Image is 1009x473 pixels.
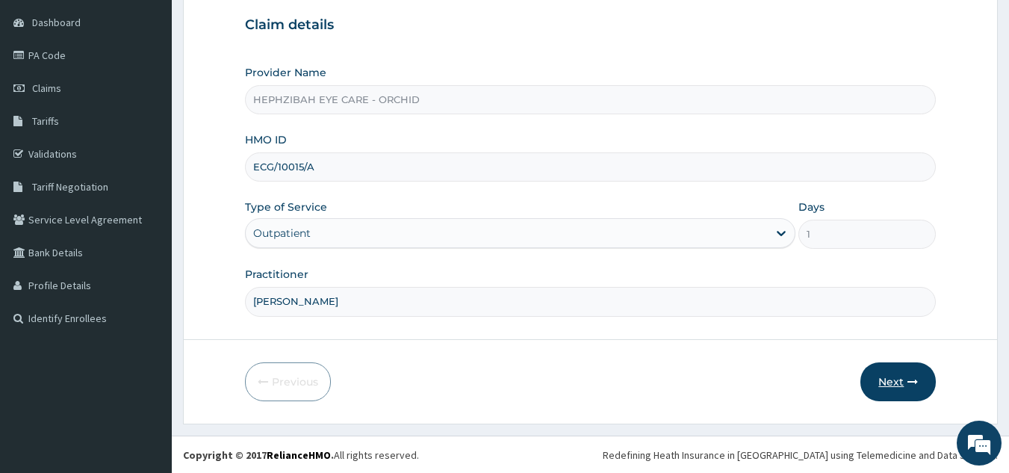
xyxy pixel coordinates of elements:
[798,200,825,214] label: Days
[87,141,206,292] span: We're online!
[253,226,311,241] div: Outpatient
[245,17,937,34] h3: Claim details
[32,16,81,29] span: Dashboard
[245,152,937,182] input: Enter HMO ID
[7,315,285,367] textarea: Type your message and hit 'Enter'
[860,362,936,401] button: Next
[78,84,251,103] div: Chat with us now
[32,81,61,95] span: Claims
[245,362,331,401] button: Previous
[245,200,327,214] label: Type of Service
[245,65,326,80] label: Provider Name
[267,448,331,462] a: RelianceHMO
[245,267,308,282] label: Practitioner
[32,114,59,128] span: Tariffs
[28,75,60,112] img: d_794563401_company_1708531726252_794563401
[245,287,937,316] input: Enter Name
[32,180,108,194] span: Tariff Negotiation
[245,132,287,147] label: HMO ID
[603,448,998,463] div: Redefining Heath Insurance in [GEOGRAPHIC_DATA] using Telemedicine and Data Science!
[245,7,281,43] div: Minimize live chat window
[183,448,334,462] strong: Copyright © 2017 .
